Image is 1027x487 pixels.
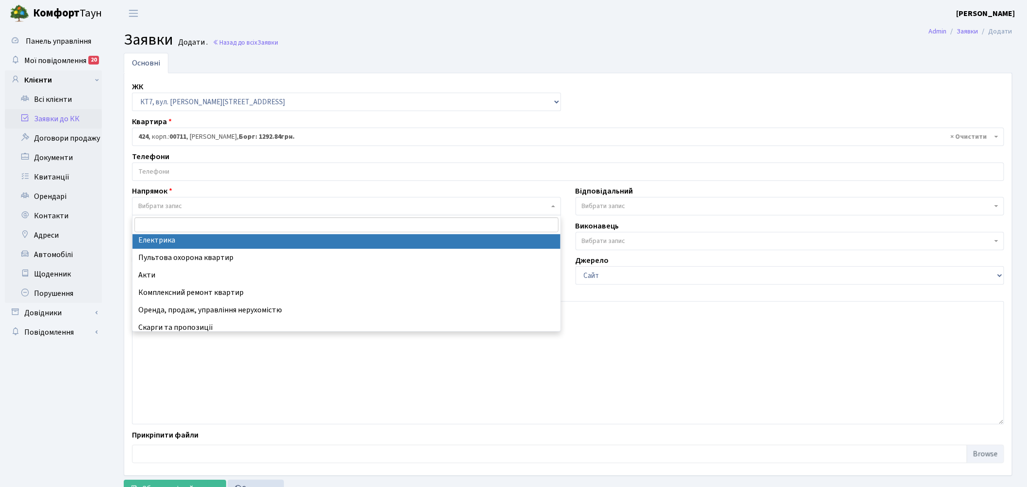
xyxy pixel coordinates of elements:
[133,301,561,319] li: Оренда, продаж, управління нерухомістю
[176,38,208,47] small: Додати .
[5,167,102,187] a: Квитанції
[957,26,978,36] a: Заявки
[132,429,199,441] label: Прикріпити файли
[978,26,1012,37] li: Додати
[132,128,1004,146] span: <b>424</b>, корп.: <b>00711</b>, Осипенко Алла Павлівна, <b>Борг: 1292.84грн.</b>
[5,323,102,342] a: Повідомлення
[914,21,1027,42] nav: breadcrumb
[951,132,987,142] span: Видалити всі елементи
[133,231,561,249] li: Електрика
[582,201,626,211] span: Вибрати запис
[5,148,102,167] a: Документи
[124,53,168,73] a: Основні
[5,284,102,303] a: Порушення
[582,236,626,246] span: Вибрати запис
[33,5,80,21] b: Комфорт
[5,90,102,109] a: Всі клієнти
[138,132,992,142] span: <b>424</b>, корп.: <b>00711</b>, Осипенко Алла Павлівна, <b>Борг: 1292.84грн.</b>
[257,38,278,47] span: Заявки
[10,4,29,23] img: logo.png
[5,70,102,90] a: Клієнти
[5,109,102,129] a: Заявки до КК
[121,5,146,21] button: Переключити навігацію
[26,36,91,47] span: Панель управління
[213,38,278,47] a: Назад до всіхЗаявки
[132,116,172,128] label: Квартира
[5,264,102,284] a: Щоденник
[576,255,609,266] label: Джерело
[5,226,102,245] a: Адреси
[133,266,561,284] li: Акти
[133,319,561,336] li: Скарги та пропозиції
[239,132,295,142] b: Борг: 1292.84грн.
[929,26,947,36] a: Admin
[24,55,86,66] span: Мої повідомлення
[88,56,99,65] div: 20
[138,201,182,211] span: Вибрати запис
[5,187,102,206] a: Орендарі
[5,303,102,323] a: Довідники
[5,51,102,70] a: Мої повідомлення20
[124,29,173,51] span: Заявки
[138,132,149,142] b: 424
[33,5,102,22] span: Таун
[132,185,172,197] label: Напрямок
[957,8,1015,19] a: [PERSON_NAME]
[5,206,102,226] a: Контакти
[5,245,102,264] a: Автомобілі
[576,220,619,232] label: Виконавець
[5,129,102,148] a: Договори продажу
[133,163,1004,180] input: Телефони
[576,185,633,197] label: Відповідальний
[133,249,561,266] li: Пультова охорона квартир
[133,284,561,301] li: Комплексний ремонт квартир
[132,151,169,162] label: Телефони
[169,132,186,142] b: 00711
[132,81,143,93] label: ЖК
[5,32,102,51] a: Панель управління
